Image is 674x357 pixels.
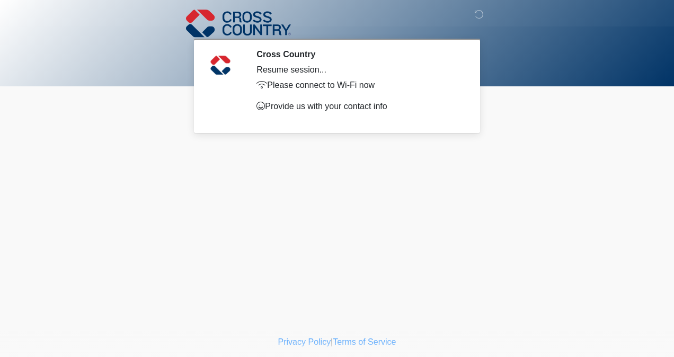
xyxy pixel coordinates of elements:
[278,337,331,346] a: Privacy Policy
[256,49,462,59] h2: Cross Country
[205,49,236,81] img: Agent Avatar
[331,337,333,346] a: |
[256,121,462,134] p: Answer some questions about your medical history
[256,64,462,76] div: Resume session...
[186,8,291,39] img: Cross Country Logo
[333,337,396,346] a: Terms of Service
[256,79,462,92] p: Please connect to Wi-Fi now
[256,100,462,113] p: Provide us with your contact info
